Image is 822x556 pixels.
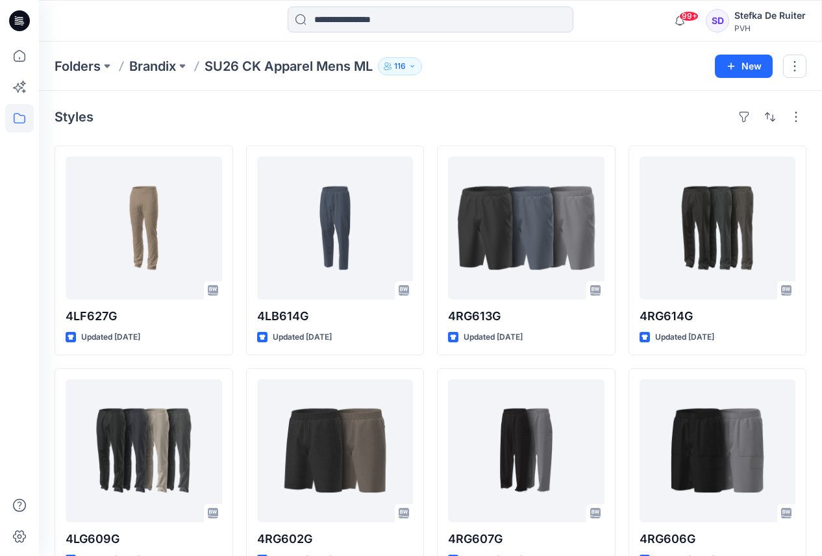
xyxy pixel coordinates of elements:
a: 4RG607G [448,379,604,522]
a: 4LF627G [66,157,222,299]
button: New [715,55,773,78]
a: 4RG606G [640,379,796,522]
p: 4LF627G [66,307,222,325]
p: 4RG614G [640,307,796,325]
p: Updated [DATE] [273,331,332,344]
p: 4RG607G [448,530,604,548]
p: Updated [DATE] [81,331,140,344]
div: Stefka De Ruiter [734,8,806,23]
a: Folders [55,57,101,75]
a: 4RG613G [448,157,604,299]
p: 4RG606G [640,530,796,548]
a: 4RG614G [640,157,796,299]
p: Updated [DATE] [655,331,714,344]
p: 4LG609G [66,530,222,548]
a: 4RG602G [257,379,414,522]
div: SD [706,9,729,32]
p: 116 [394,59,406,73]
a: 4LB614G [257,157,414,299]
span: 99+ [679,11,699,21]
div: PVH [734,23,806,33]
p: 4RG602G [257,530,414,548]
p: Updated [DATE] [464,331,523,344]
button: 116 [378,57,422,75]
p: SU26 CK Apparel Mens ML [205,57,373,75]
h4: Styles [55,109,93,125]
p: 4LB614G [257,307,414,325]
p: 4RG613G [448,307,604,325]
a: Brandix [129,57,176,75]
a: 4LG609G [66,379,222,522]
